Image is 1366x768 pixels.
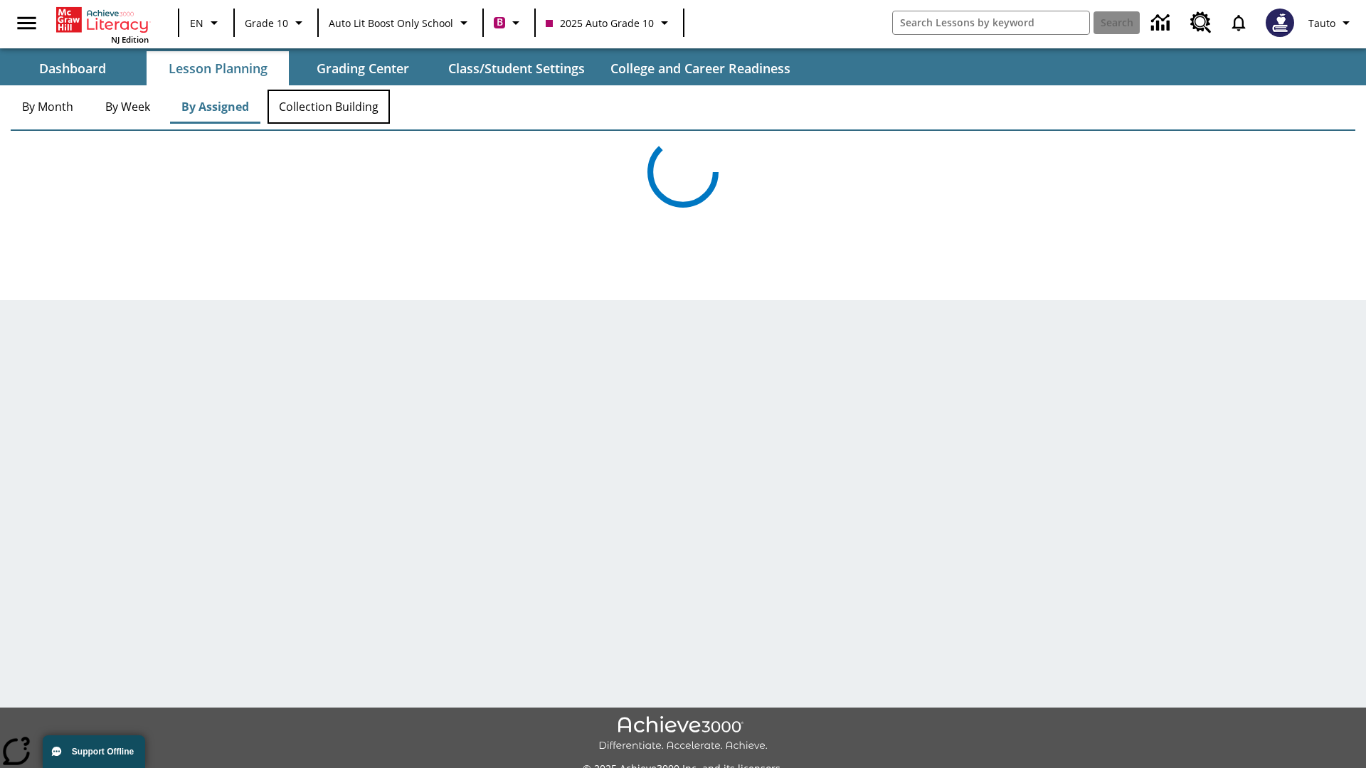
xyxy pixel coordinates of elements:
a: Resource Center, Will open in new tab [1182,4,1220,42]
button: Profile/Settings [1303,10,1360,36]
img: Avatar [1266,9,1294,37]
button: Open side menu [6,2,48,44]
span: EN [190,16,203,31]
input: search field [893,11,1089,34]
button: College and Career Readiness [599,51,802,85]
button: Dashboard [1,51,144,85]
button: Language: EN, Select a language [184,10,229,36]
span: Tauto [1308,16,1335,31]
button: Support Offline [43,735,145,768]
button: Grading Center [292,51,434,85]
div: Home [56,4,149,45]
button: Boost Class color is violet red. Change class color [488,10,530,36]
span: Auto Lit Boost only School [329,16,453,31]
span: 2025 Auto Grade 10 [546,16,654,31]
button: School: Auto Lit Boost only School, Select your school [323,10,478,36]
button: Collection Building [268,90,390,124]
a: Data Center [1143,4,1182,43]
button: Lesson Planning [147,51,289,85]
a: Home [56,6,149,34]
span: Grade 10 [245,16,288,31]
a: Notifications [1220,4,1257,41]
span: NJ Edition [111,34,149,45]
span: B [497,14,503,31]
button: By Week [92,90,163,124]
button: By Month [11,90,85,124]
span: Support Offline [72,747,134,757]
img: Achieve3000 Differentiate Accelerate Achieve [598,716,768,752]
button: Class/Student Settings [437,51,596,85]
button: Class: 2025 Auto Grade 10, Select your class [540,10,679,36]
button: Grade: Grade 10, Select a grade [239,10,313,36]
button: By Assigned [170,90,260,124]
button: Select a new avatar [1257,4,1303,41]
